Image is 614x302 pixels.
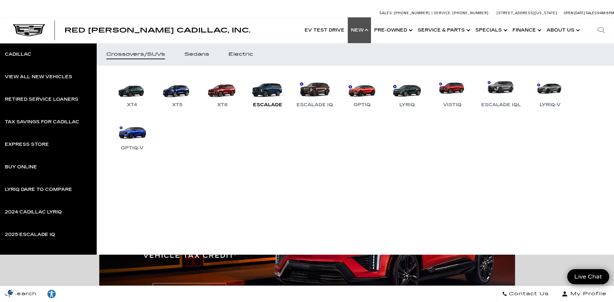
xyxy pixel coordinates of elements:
a: New [348,17,371,43]
div: OPTIQ-V [118,144,147,152]
span: Open [DATE] [564,11,585,15]
div: Buy Online [5,165,37,169]
a: [STREET_ADDRESS][US_STATE] [497,11,557,15]
div: Express Store [5,142,49,147]
a: Red [PERSON_NAME] Cadillac, Inc. [64,27,250,33]
a: Pre-Owned [371,17,414,43]
div: OPTIQ [350,101,374,109]
div: Escalade IQL [478,101,524,109]
a: Service & Parts [414,17,472,43]
span: Red [PERSON_NAME] Cadillac, Inc. [64,26,250,34]
a: LYRIQ-V [531,75,569,109]
div: LYRIQ-V [536,101,564,109]
div: VISTIQ [440,101,465,109]
span: 9 AM-6 PM [597,11,614,15]
div: LYRIQ Dare to Compare [5,187,72,192]
span: Search [10,289,37,298]
a: Service: [PHONE_NUMBER] [432,11,490,15]
div: Cadillac [5,52,31,57]
a: VISTIQ [433,75,472,109]
a: Sales: [PHONE_NUMBER] [379,11,432,15]
a: Live Chat [567,269,609,284]
div: XT5 [169,101,186,109]
a: Electric [219,43,263,66]
span: Live Chat [571,273,605,280]
div: XT6 [214,101,231,109]
div: Sedans [184,52,209,57]
a: XT4 [113,75,151,109]
div: Explore your accessibility options [42,289,61,299]
a: Finance [509,17,543,43]
span: Sales: [586,11,597,15]
span: Contact Us [507,289,549,298]
a: OPTIQ-V [113,118,151,152]
img: Opt-Out Icon [3,289,18,296]
div: Electric [229,52,253,57]
a: EV Test Drive [301,17,348,43]
div: 2025 Escalade IQ [5,232,55,237]
div: View All New Vehicles [5,75,72,79]
a: Escalade IQ [293,75,336,109]
a: OPTIQ [343,75,381,109]
a: XT6 [203,75,242,109]
div: Retired Service Loaners [5,97,78,102]
span: [PHONE_NUMBER] [453,11,489,15]
img: Cadillac Dark Logo with Cadillac White Text [13,24,45,36]
div: Crossovers/SUVs [106,52,165,57]
div: Escalade IQ [293,101,336,109]
span: Sales: [379,11,393,15]
span: My Profile [568,289,607,298]
div: LYRIQ [396,101,418,109]
a: Specials [472,17,509,43]
a: Escalade IQL [478,75,524,109]
a: About Us [543,17,582,43]
a: Explore your accessibility options [42,286,62,302]
section: Click to Open Cookie Consent Modal [3,289,18,296]
a: LYRIQ [388,75,426,109]
a: Sedans [175,43,219,66]
div: XT4 [124,101,141,109]
a: Escalade [248,75,287,109]
div: 2024 Cadillac LYRIQ [5,210,62,214]
div: Escalade [250,101,286,109]
span: Service: [434,11,452,15]
a: XT5 [158,75,197,109]
a: Contact Us [497,286,554,302]
a: Crossovers/SUVs [97,43,175,66]
button: Open user profile menu [554,286,614,302]
span: [PHONE_NUMBER] [394,11,430,15]
div: Tax Savings for Cadillac [5,120,79,124]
